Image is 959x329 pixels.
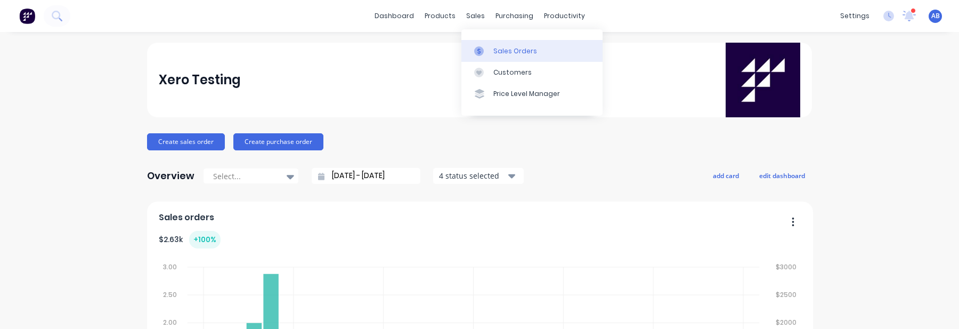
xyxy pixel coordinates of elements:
div: $ 2.63k [159,231,221,248]
a: dashboard [369,8,419,24]
div: settings [835,8,875,24]
div: Price Level Manager [493,89,560,99]
tspan: 2.50 [162,290,176,299]
div: Customers [493,68,532,77]
span: AB [931,11,940,21]
tspan: 2.00 [162,318,176,327]
button: 4 status selected [433,168,524,184]
tspan: $3000 [776,262,797,271]
div: productivity [539,8,590,24]
button: edit dashboard [752,168,812,182]
tspan: $2000 [776,318,797,327]
div: Overview [147,165,194,187]
div: products [419,8,461,24]
div: sales [461,8,490,24]
img: Factory [19,8,35,24]
tspan: 3.00 [162,262,176,271]
div: purchasing [490,8,539,24]
div: Sales Orders [493,46,537,56]
a: Sales Orders [461,40,603,61]
img: Xero Testing [726,43,800,117]
button: Create purchase order [233,133,323,150]
div: 4 status selected [439,170,506,181]
div: + 100 % [189,231,221,248]
span: Sales orders [159,211,214,224]
div: Xero Testing [159,69,241,91]
button: Create sales order [147,133,225,150]
button: add card [706,168,746,182]
a: Customers [461,62,603,83]
tspan: $2500 [776,290,797,299]
a: Price Level Manager [461,83,603,105]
